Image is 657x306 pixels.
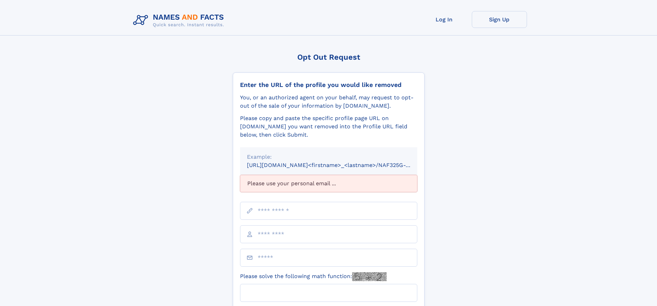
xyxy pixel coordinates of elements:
div: Enter the URL of the profile you would like removed [240,81,417,89]
div: Please copy and paste the specific profile page URL on [DOMAIN_NAME] you want removed into the Pr... [240,114,417,139]
small: [URL][DOMAIN_NAME]<firstname>_<lastname>/NAF325G-xxxxxxxx [247,162,430,168]
div: Please use your personal email ... [240,175,417,192]
div: You, or an authorized agent on your behalf, may request to opt-out of the sale of your informatio... [240,93,417,110]
a: Sign Up [472,11,527,28]
div: Example: [247,153,410,161]
img: Logo Names and Facts [130,11,230,30]
a: Log In [417,11,472,28]
label: Please solve the following math function: [240,272,387,281]
div: Opt Out Request [233,53,425,61]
